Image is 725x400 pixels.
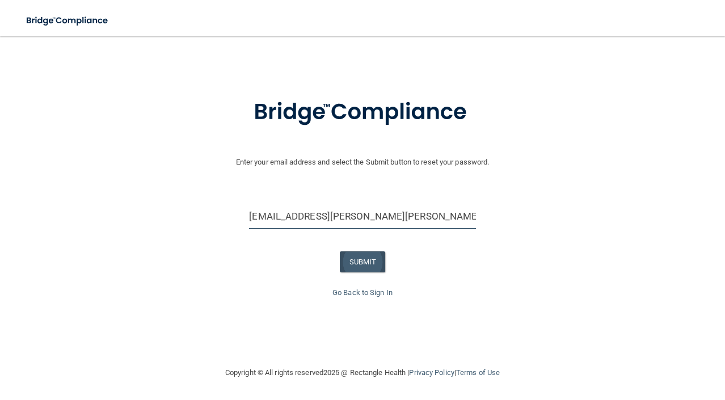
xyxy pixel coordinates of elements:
button: SUBMIT [340,251,386,272]
iframe: Drift Widget Chat Controller [529,339,711,385]
img: bridge_compliance_login_screen.278c3ca4.svg [230,83,495,142]
input: Email [249,204,475,229]
a: Privacy Policy [409,368,454,377]
a: Terms of Use [456,368,500,377]
a: Go Back to Sign In [332,288,393,297]
div: Copyright © All rights reserved 2025 @ Rectangle Health | | [155,355,570,391]
img: bridge_compliance_login_screen.278c3ca4.svg [17,9,119,32]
